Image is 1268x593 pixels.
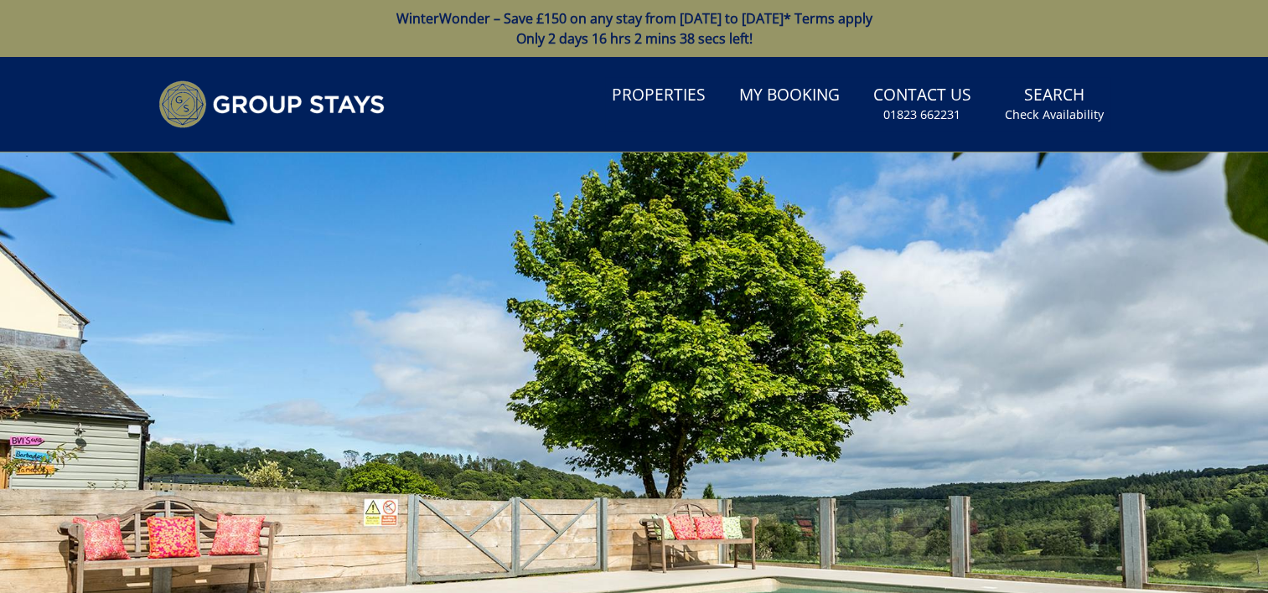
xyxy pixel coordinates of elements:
a: Properties [605,77,712,115]
small: 01823 662231 [883,106,960,123]
a: SearchCheck Availability [998,77,1110,131]
small: Check Availability [1005,106,1104,123]
a: My Booking [732,77,846,115]
span: Only 2 days 16 hrs 2 mins 38 secs left! [516,29,753,48]
img: Group Stays [158,80,385,128]
a: Contact Us01823 662231 [867,77,978,131]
